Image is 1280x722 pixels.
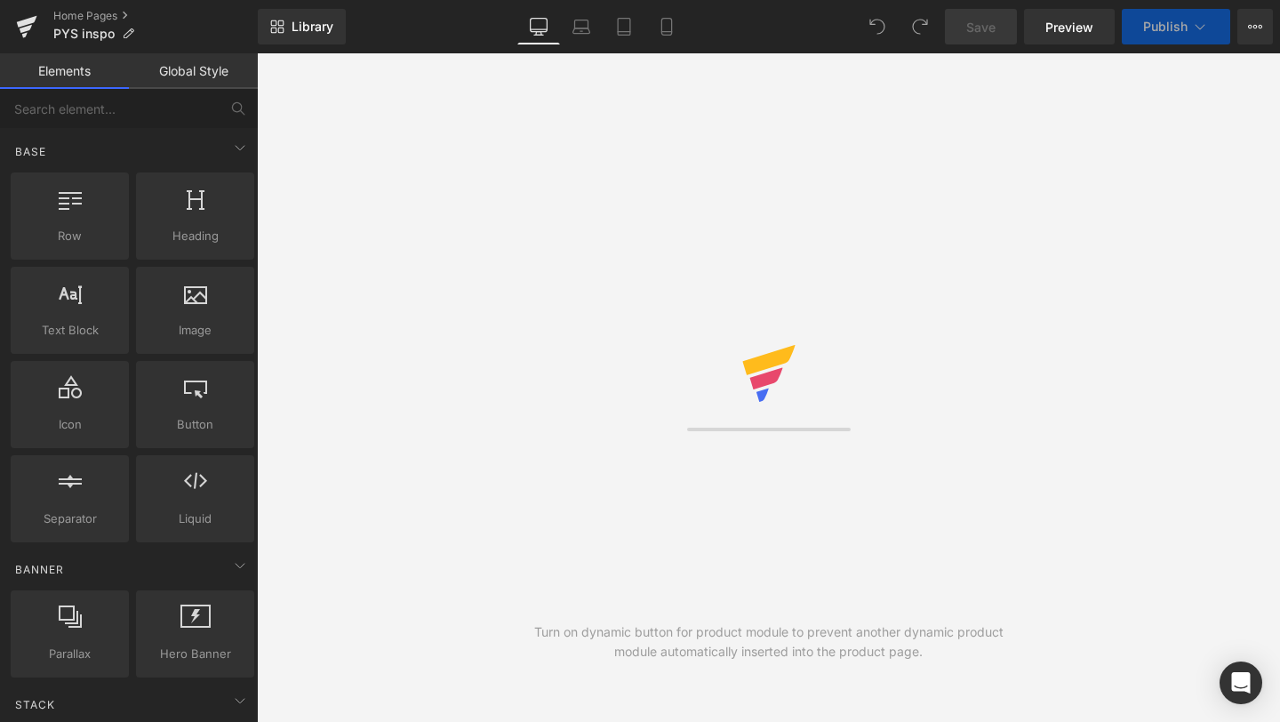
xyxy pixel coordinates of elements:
[141,645,249,663] span: Hero Banner
[513,622,1025,662] div: Turn on dynamic button for product module to prevent another dynamic product module automatically...
[292,19,333,35] span: Library
[258,9,346,44] a: New Library
[16,645,124,663] span: Parallax
[560,9,603,44] a: Laptop
[53,9,258,23] a: Home Pages
[13,561,66,578] span: Banner
[1122,9,1230,44] button: Publish
[1143,20,1188,34] span: Publish
[517,9,560,44] a: Desktop
[1220,662,1262,704] div: Open Intercom Messenger
[129,53,258,89] a: Global Style
[141,509,249,528] span: Liquid
[860,9,895,44] button: Undo
[16,227,124,245] span: Row
[16,321,124,340] span: Text Block
[1237,9,1273,44] button: More
[902,9,938,44] button: Redo
[141,321,249,340] span: Image
[53,27,115,41] span: PYS inspo
[645,9,688,44] a: Mobile
[1024,9,1115,44] a: Preview
[13,696,57,713] span: Stack
[603,9,645,44] a: Tablet
[1045,18,1093,36] span: Preview
[966,18,996,36] span: Save
[141,227,249,245] span: Heading
[16,415,124,434] span: Icon
[141,415,249,434] span: Button
[16,509,124,528] span: Separator
[13,143,48,160] span: Base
